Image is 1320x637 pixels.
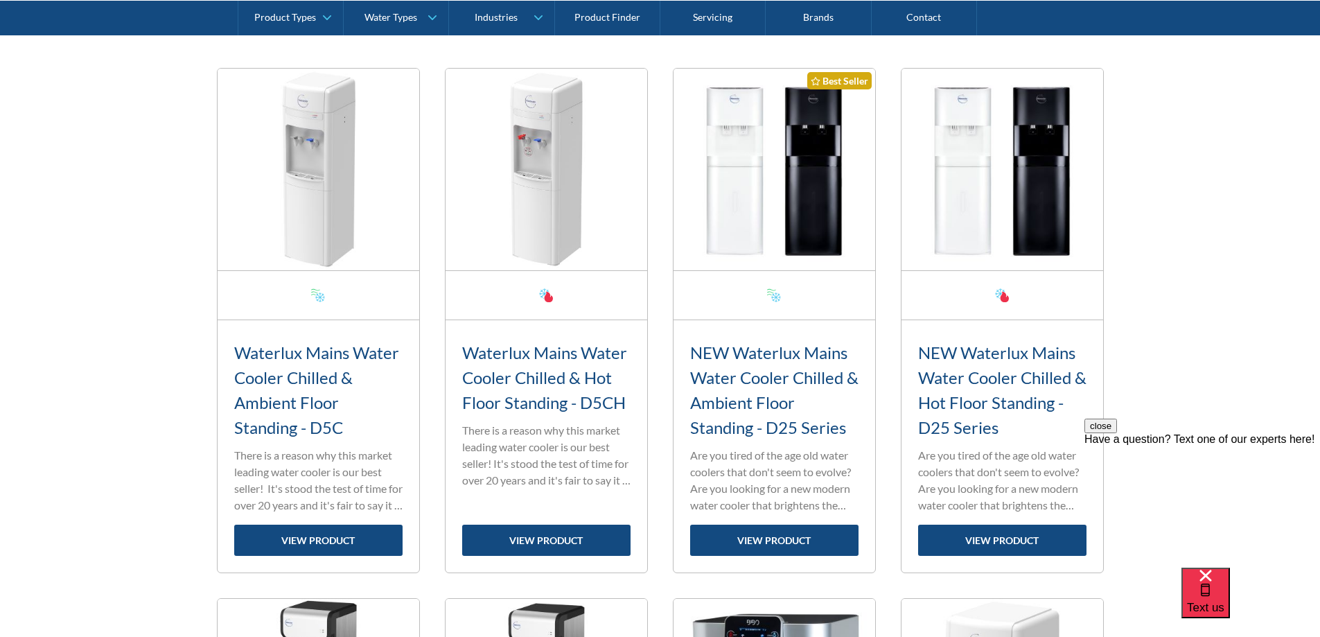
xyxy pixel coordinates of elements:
[462,422,631,489] p: There is a reason why this market leading water cooler is our best seller! It's stood the test of...
[1084,419,1320,585] iframe: podium webchat widget prompt
[918,447,1086,514] p: Are you tired of the age old water coolers that don't seem to evolve? Are you looking for a new m...
[807,72,872,89] div: Best Seller
[901,69,1103,270] img: NEW Waterlux Mains Water Cooler Chilled & Hot Floor Standing - D25 Series
[254,11,316,23] div: Product Types
[234,447,403,514] p: There is a reason why this market leading water cooler is our best seller! It's stood the test of...
[364,11,417,23] div: Water Types
[446,69,647,270] img: Waterlux Mains Water Cooler Chilled & Hot Floor Standing - D5CH
[218,69,419,270] img: Waterlux Mains Water Cooler Chilled & Ambient Floor Standing - D5C
[475,11,518,23] div: Industries
[690,525,859,556] a: view product
[1181,568,1320,637] iframe: podium webchat widget bubble
[674,69,875,270] img: NEW Waterlux Mains Water Cooler Chilled & Ambient Floor Standing - D25 Series
[918,525,1086,556] a: view product
[234,340,403,440] h3: Waterlux Mains Water Cooler Chilled & Ambient Floor Standing - D5C
[690,447,859,514] p: Are you tired of the age old water coolers that don't seem to evolve? Are you looking for a new m...
[918,340,1086,440] h3: NEW Waterlux Mains Water Cooler Chilled & Hot Floor Standing - D25 Series
[462,340,631,415] h3: Waterlux Mains Water Cooler Chilled & Hot Floor Standing - D5CH
[690,340,859,440] h3: NEW Waterlux Mains Water Cooler Chilled & Ambient Floor Standing - D25 Series
[234,525,403,556] a: view product
[462,525,631,556] a: view product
